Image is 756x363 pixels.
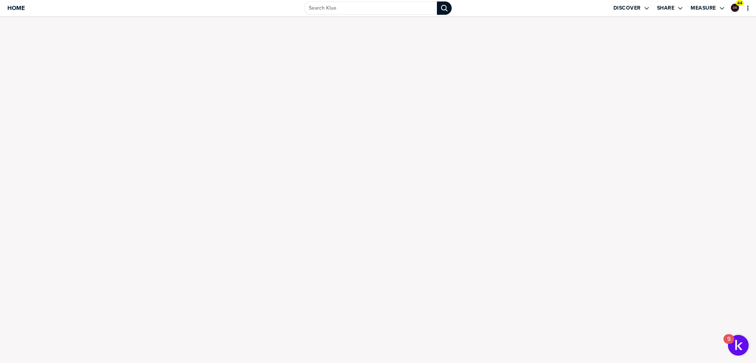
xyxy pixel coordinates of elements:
span: Home [7,5,25,11]
div: 9 [727,339,731,349]
label: Discover [613,5,641,11]
button: Open Resource Center, 9 new notifications [728,335,749,356]
input: Search Klue [304,1,437,15]
label: Measure [691,5,716,11]
label: Share [657,5,675,11]
span: 44 [737,0,742,6]
div: Search Klue [437,1,452,15]
img: dca9c6f390784fc323463dd778aad4f8-sml.png [732,4,738,11]
div: Dustin Ray [731,4,739,12]
a: Edit Profile [730,3,740,13]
